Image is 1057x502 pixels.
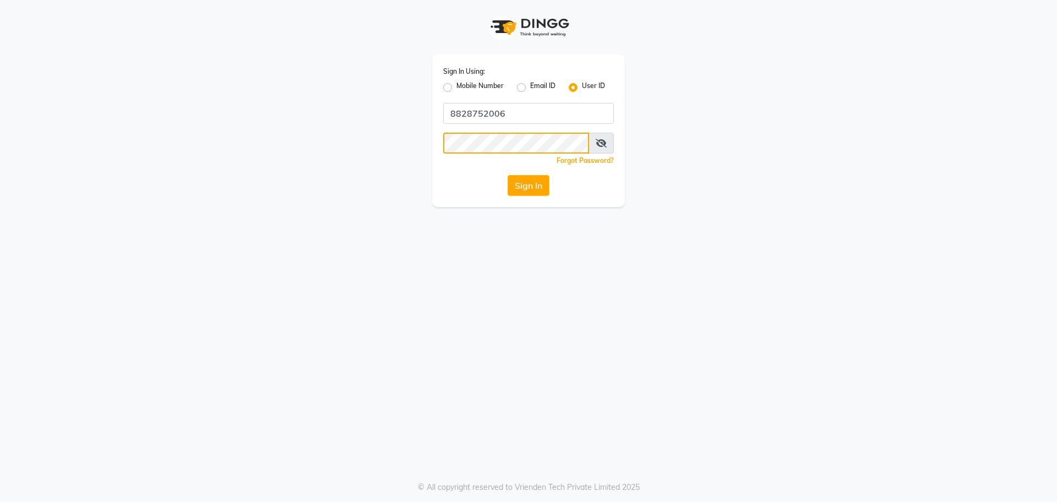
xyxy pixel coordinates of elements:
label: Sign In Using: [443,67,485,77]
label: Email ID [530,81,555,94]
button: Sign In [508,175,549,196]
a: Forgot Password? [557,156,614,165]
label: User ID [582,81,605,94]
label: Mobile Number [456,81,504,94]
input: Username [443,103,614,124]
img: logo1.svg [484,11,573,43]
input: Username [443,133,589,154]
